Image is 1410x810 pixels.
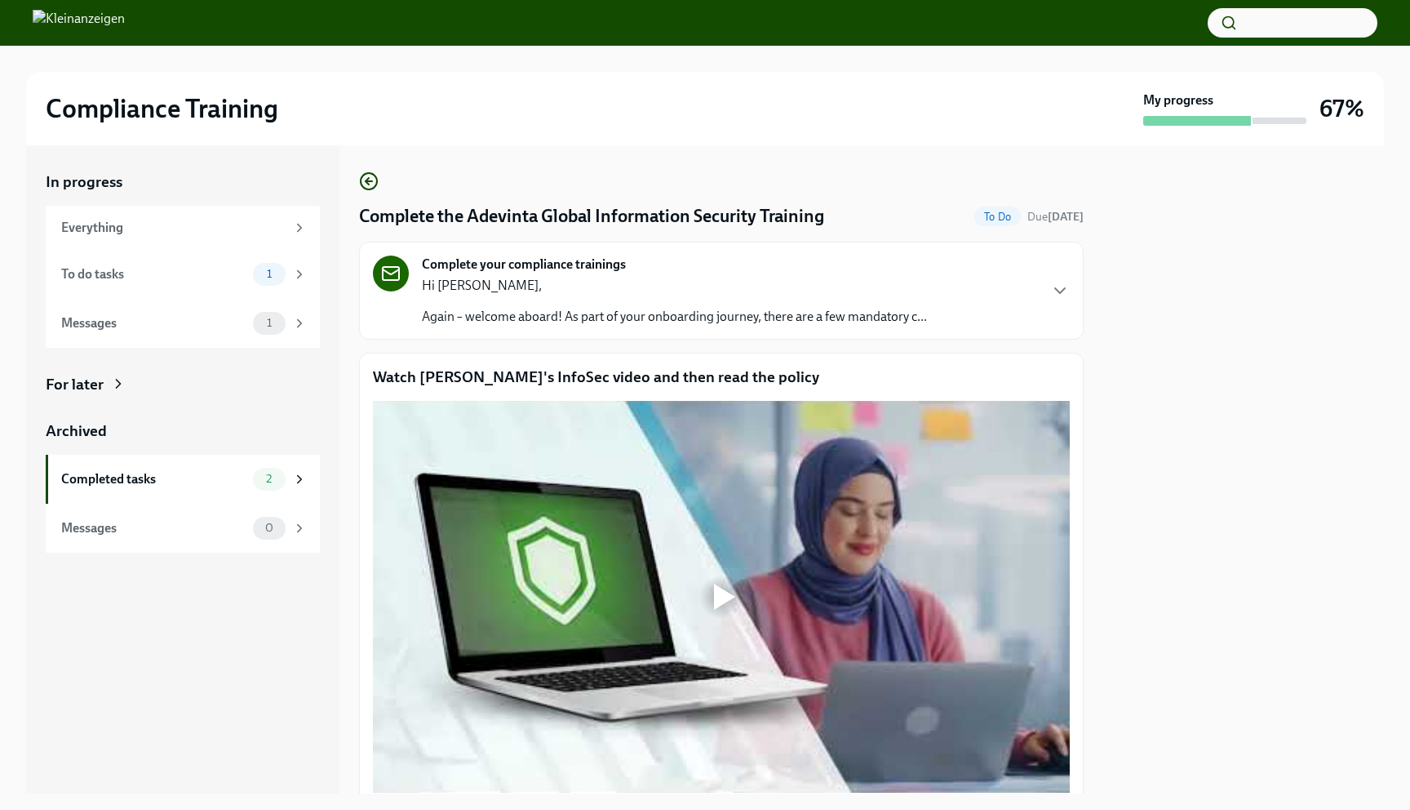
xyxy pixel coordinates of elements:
[1048,210,1084,224] strong: [DATE]
[61,519,246,537] div: Messages
[373,367,1070,388] p: Watch [PERSON_NAME]'s InfoSec video and then read the policy
[46,171,320,193] a: In progress
[255,522,283,534] span: 0
[46,92,278,125] h2: Compliance Training
[61,314,246,332] div: Messages
[46,299,320,348] a: Messages1
[33,10,125,36] img: Kleinanzeigen
[422,277,927,295] p: Hi [PERSON_NAME],
[1143,91,1213,109] strong: My progress
[359,204,824,229] h4: Complete the Adevinta Global Information Security Training
[61,265,246,283] div: To do tasks
[61,219,286,237] div: Everything
[46,504,320,553] a: Messages0
[257,268,282,280] span: 1
[422,256,626,274] strong: Complete your compliance trainings
[1027,209,1084,225] span: October 1st, 2025 09:00
[974,211,1021,223] span: To Do
[46,374,320,395] a: For later
[1319,94,1364,123] h3: 67%
[46,250,320,299] a: To do tasks1
[256,473,282,485] span: 2
[46,421,320,442] a: Archived
[257,317,282,329] span: 1
[422,308,927,326] p: Again – welcome aboard! As part of your onboarding journey, there are a few mandatory c...
[1027,210,1084,224] span: Due
[46,455,320,504] a: Completed tasks2
[61,470,246,488] div: Completed tasks
[46,374,104,395] div: For later
[46,206,320,250] a: Everything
